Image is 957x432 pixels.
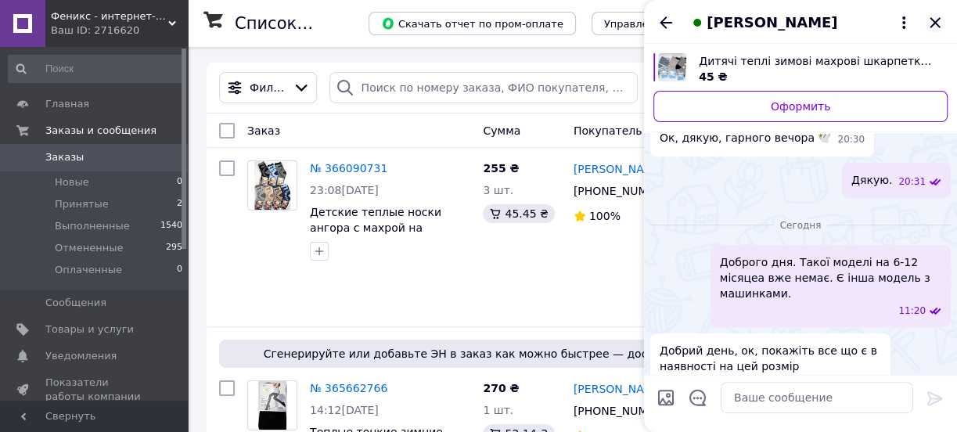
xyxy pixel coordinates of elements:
[574,124,642,137] span: Покупатель
[483,404,513,416] span: 1 шт.
[483,124,520,137] span: Сумма
[483,382,519,394] span: 270 ₴
[574,185,674,197] span: [PHONE_NUMBER]
[483,162,519,175] span: 255 ₴
[688,13,913,33] button: [PERSON_NAME]
[851,172,892,189] span: Дякую.
[699,70,727,83] span: 45 ₴
[45,376,145,404] span: Показатели работы компании
[310,184,379,196] span: 23:08[DATE]
[45,97,89,111] span: Главная
[55,175,89,189] span: Новые
[177,175,182,189] span: 0
[254,161,291,210] img: Фото товару
[898,304,926,318] span: 11:20 12.10.2025
[774,219,828,232] span: Сегодня
[483,204,554,223] div: 45.45 ₴
[657,13,675,32] button: Назад
[926,13,944,32] button: Закрыть
[720,254,941,301] span: Доброго дня. Такої моделі на 6-12 місяцеа вже немає. Є інша модель з машинками.
[45,150,84,164] span: Заказы
[45,322,134,337] span: Товары и услуги
[653,53,948,85] a: Посмотреть товар
[699,53,935,69] span: Дитячі теплі зимові махрові шкарпетки бавовна з тормазами на хлопчика і дівчинку 0-6 місяців, дов...
[247,160,297,211] a: Фото товару
[660,343,881,374] span: Добрий день, ок, покажіть все що є в наявності на цей розмір
[369,12,576,35] button: Скачать отчет по пром-оплате
[250,80,286,95] span: Фильтры
[258,381,286,430] img: Фото товару
[55,219,130,233] span: Выполненные
[688,387,708,408] button: Открыть шаблоны ответов
[235,14,369,33] h1: Список заказов
[166,241,182,255] span: 295
[177,263,182,277] span: 0
[650,217,951,232] div: 12.10.2025
[574,161,664,177] a: [PERSON_NAME]
[574,381,664,397] a: [PERSON_NAME]
[55,241,123,255] span: Отмененные
[604,18,727,30] span: Управление статусами
[160,219,182,233] span: 1540
[247,380,297,430] a: Фото товару
[310,404,379,416] span: 14:12[DATE]
[55,263,122,277] span: Оплаченные
[8,55,184,83] input: Поиск
[381,16,563,31] span: Скачать отчет по пром-оплате
[51,9,168,23] span: Феникс - интернет-магазин детской и взрослой одежды
[247,124,280,137] span: Заказ
[653,91,948,122] a: Оформить
[660,130,831,146] span: Ок, дякую, гарного вечора 🕊️
[310,382,387,394] a: № 365662766
[589,210,621,222] span: 100%
[837,133,865,146] span: 20:30 10.10.2025
[177,197,182,211] span: 2
[592,12,739,35] button: Управление статусами
[310,162,387,175] a: № 366090731
[898,175,926,189] span: 20:31 10.10.2025
[329,72,638,103] input: Поиск по номеру заказа, ФИО покупателя, номеру телефона, Email, номеру накладной
[55,197,109,211] span: Принятые
[707,13,837,33] span: [PERSON_NAME]
[574,405,674,417] span: [PHONE_NUMBER]
[310,206,469,265] a: Детские теплые носки ангора с махрой на мальчика и девочк 3-5 лет, рост 98-110, размер 23-28
[483,184,513,196] span: 3 шт.
[51,23,188,38] div: Ваш ID: 2716620
[225,346,923,362] span: Сгенерируйте или добавьте ЭН в заказ как можно быстрее — доставка для покупателя будет бесплатной
[45,349,117,363] span: Уведомления
[45,124,157,138] span: Заказы и сообщения
[45,296,106,310] span: Сообщения
[658,53,686,81] img: 4792837700_w700_h500_detskie-teplye-zimnie.jpg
